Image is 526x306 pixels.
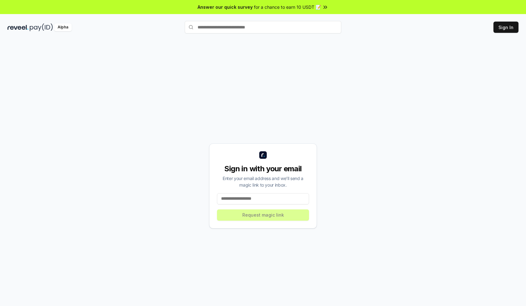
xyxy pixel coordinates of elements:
[259,151,267,159] img: logo_small
[54,23,72,31] div: Alpha
[217,164,309,174] div: Sign in with your email
[493,22,518,33] button: Sign In
[198,4,253,10] span: Answer our quick survey
[8,23,28,31] img: reveel_dark
[217,175,309,188] div: Enter your email address and we’ll send a magic link to your inbox.
[30,23,53,31] img: pay_id
[254,4,321,10] span: for a chance to earn 10 USDT 📝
